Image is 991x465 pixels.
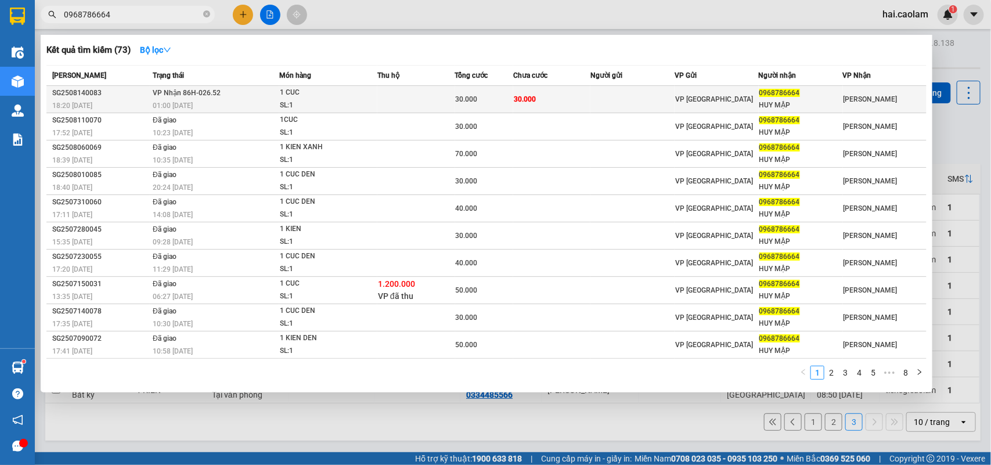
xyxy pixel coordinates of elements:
[590,71,622,80] span: Người gửi
[52,169,149,181] div: SG2508010085
[759,345,842,357] div: HUY MẬP
[675,313,753,322] span: VP [GEOGRAPHIC_DATA]
[12,75,24,88] img: warehouse-icon
[52,293,92,301] span: 13:35 [DATE]
[843,71,871,80] span: VP Nhận
[10,8,25,25] img: logo-vxr
[838,366,852,380] li: 3
[867,366,880,379] a: 5
[811,366,824,379] a: 1
[52,251,149,263] div: SG2507230055
[153,238,193,246] span: 09:28 [DATE]
[675,232,753,240] span: VP [GEOGRAPHIC_DATA]
[52,71,106,80] span: [PERSON_NAME]
[839,366,852,379] a: 3
[153,280,176,288] span: Đã giao
[153,307,176,315] span: Đã giao
[52,224,149,236] div: SG2507280045
[52,114,149,127] div: SG2508110070
[46,44,131,56] h3: Kết quả tìm kiếm ( 73 )
[378,279,415,289] span: 1.200.000
[759,280,800,288] span: 0968786664
[140,45,171,55] strong: Bộ lọc
[153,89,221,97] span: VP Nhận 86H-026.52
[455,71,488,80] span: Tổng cước
[844,286,898,294] span: [PERSON_NAME]
[675,259,753,267] span: VP [GEOGRAPHIC_DATA]
[675,95,753,103] span: VP [GEOGRAPHIC_DATA]
[153,211,193,219] span: 14:08 [DATE]
[852,366,866,380] li: 4
[759,307,800,315] span: 0968786664
[759,71,797,80] span: Người nhận
[759,143,800,152] span: 0968786664
[203,10,210,17] span: close-circle
[153,265,193,273] span: 11:29 [DATE]
[280,263,367,276] div: SL: 1
[64,8,201,21] input: Tìm tên, số ĐT hoặc mã đơn
[280,127,367,139] div: SL: 1
[844,95,898,103] span: [PERSON_NAME]
[853,366,866,379] a: 4
[514,95,536,103] span: 30.000
[12,414,23,426] span: notification
[52,333,149,345] div: SG2507090072
[52,347,92,355] span: 17:41 [DATE]
[456,204,478,212] span: 40.000
[280,318,367,330] div: SL: 1
[280,223,367,236] div: 1 KIEN
[913,366,927,380] button: right
[797,366,810,380] button: left
[153,171,176,179] span: Đã giao
[52,278,149,290] div: SG2507150031
[280,332,367,345] div: 1 KIEN DEN
[844,177,898,185] span: [PERSON_NAME]
[880,366,899,380] li: Next 5 Pages
[280,345,367,358] div: SL: 1
[153,347,193,355] span: 10:58 [DATE]
[153,225,176,233] span: Đã giao
[456,286,478,294] span: 50.000
[675,150,753,158] span: VP [GEOGRAPHIC_DATA]
[825,366,838,379] a: 2
[759,208,842,221] div: HUY MẬP
[12,134,24,146] img: solution-icon
[844,150,898,158] span: [PERSON_NAME]
[866,366,880,380] li: 5
[280,99,367,112] div: SL: 1
[759,263,842,275] div: HUY MẬP
[280,277,367,290] div: 1 CUC
[759,334,800,343] span: 0968786664
[280,181,367,194] div: SL: 1
[280,86,367,99] div: 1 CUC
[759,236,842,248] div: HUY MẬP
[456,232,478,240] span: 30.000
[153,253,176,261] span: Đã giao
[153,334,176,343] span: Đã giao
[153,129,193,137] span: 10:23 [DATE]
[759,318,842,330] div: HUY MẬP
[153,320,193,328] span: 10:30 [DATE]
[759,253,800,261] span: 0968786664
[12,441,23,452] span: message
[280,290,367,303] div: SL: 1
[456,259,478,267] span: 40.000
[513,71,547,80] span: Chưa cước
[153,183,193,192] span: 20:24 [DATE]
[759,290,842,302] div: HUY MẬP
[675,71,697,80] span: VP Gửi
[52,156,92,164] span: 18:39 [DATE]
[913,366,927,380] li: Next Page
[844,259,898,267] span: [PERSON_NAME]
[280,168,367,181] div: 1 CUC DEN
[844,204,898,212] span: [PERSON_NAME]
[153,116,176,124] span: Đã giao
[280,114,367,127] div: 1CUC
[52,129,92,137] span: 17:52 [DATE]
[280,208,367,221] div: SL: 1
[797,366,810,380] li: Previous Page
[280,236,367,248] div: SL: 1
[52,183,92,192] span: 18:40 [DATE]
[844,122,898,131] span: [PERSON_NAME]
[153,71,184,80] span: Trạng thái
